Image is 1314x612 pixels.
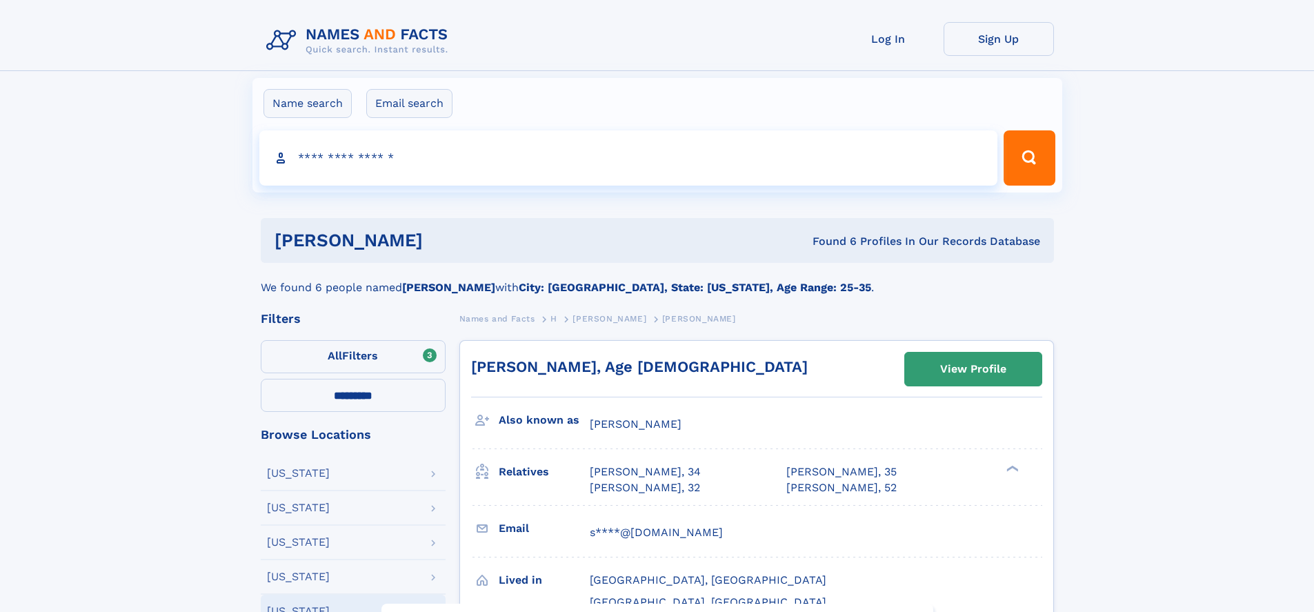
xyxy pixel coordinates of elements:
[590,464,701,480] a: [PERSON_NAME], 34
[573,314,646,324] span: [PERSON_NAME]
[267,502,330,513] div: [US_STATE]
[267,537,330,548] div: [US_STATE]
[550,310,557,327] a: H
[275,232,618,249] h1: [PERSON_NAME]
[617,234,1040,249] div: Found 6 Profiles In Our Records Database
[662,314,736,324] span: [PERSON_NAME]
[366,89,452,118] label: Email search
[519,281,871,294] b: City: [GEOGRAPHIC_DATA], State: [US_STATE], Age Range: 25-35
[261,428,446,441] div: Browse Locations
[263,89,352,118] label: Name search
[786,464,897,480] a: [PERSON_NAME], 35
[573,310,646,327] a: [PERSON_NAME]
[267,571,330,582] div: [US_STATE]
[590,480,700,495] a: [PERSON_NAME], 32
[833,22,944,56] a: Log In
[590,573,826,586] span: [GEOGRAPHIC_DATA], [GEOGRAPHIC_DATA]
[499,517,590,540] h3: Email
[944,22,1054,56] a: Sign Up
[261,340,446,373] label: Filters
[259,130,998,186] input: search input
[1003,464,1019,473] div: ❯
[550,314,557,324] span: H
[905,353,1042,386] a: View Profile
[590,417,681,431] span: [PERSON_NAME]
[402,281,495,294] b: [PERSON_NAME]
[1004,130,1055,186] button: Search Button
[261,263,1054,296] div: We found 6 people named with .
[499,408,590,432] h3: Also known as
[499,460,590,484] h3: Relatives
[328,349,342,362] span: All
[459,310,535,327] a: Names and Facts
[261,313,446,325] div: Filters
[499,569,590,592] h3: Lived in
[590,595,826,609] span: [GEOGRAPHIC_DATA], [GEOGRAPHIC_DATA]
[261,22,459,59] img: Logo Names and Facts
[786,480,897,495] a: [PERSON_NAME], 52
[267,468,330,479] div: [US_STATE]
[471,358,808,375] a: [PERSON_NAME], Age [DEMOGRAPHIC_DATA]
[940,353,1006,385] div: View Profile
